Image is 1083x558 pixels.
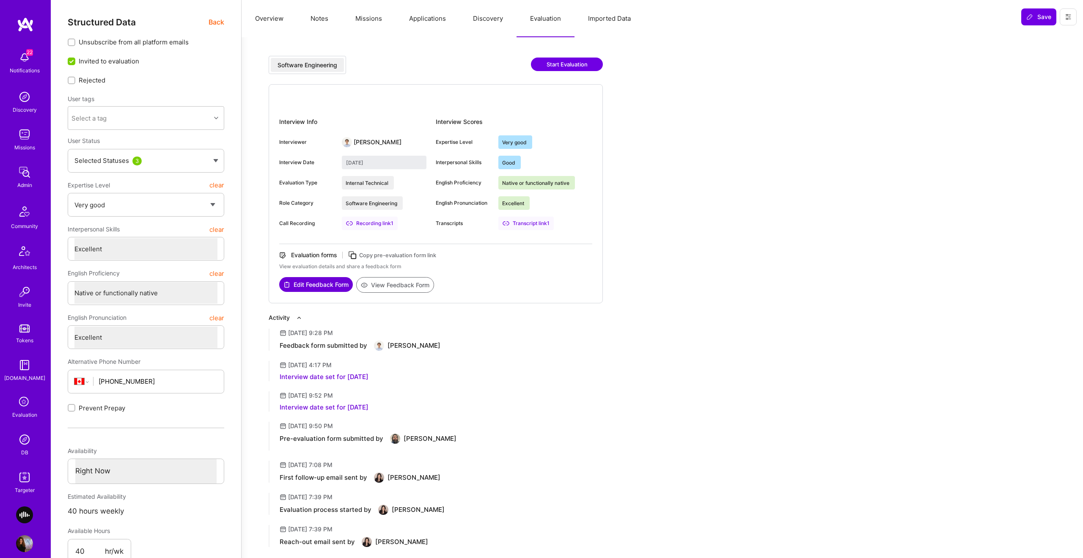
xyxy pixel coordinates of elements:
div: Admin [17,181,32,190]
span: Selected Statuses [74,157,129,165]
div: [DATE] 4:17 PM [288,361,332,369]
img: Admin Search [16,431,33,448]
div: Transcripts [436,220,492,227]
input: +1 (000) 000-0000 [99,371,217,392]
div: Interview Info [279,115,436,129]
div: Architects [13,263,37,272]
div: First follow-up email sent by [280,473,367,482]
img: User Avatar [362,537,372,547]
button: Save [1021,8,1056,25]
img: guide book [16,357,33,374]
span: Expertise Level [68,178,110,193]
img: bell [16,49,33,66]
img: Skill Targeter [16,469,33,486]
div: 3 [132,157,142,165]
div: [DATE] 9:50 PM [288,422,333,430]
div: Invite [18,300,31,309]
span: Prevent Prepay [79,404,125,412]
a: Edit Feedback Form [279,277,353,293]
div: Interview Scores [436,115,592,129]
i: icon Chevron [214,116,218,120]
div: Targeter [15,486,35,495]
img: caret [213,159,218,162]
div: DB [21,448,28,457]
div: Available Hours [68,523,131,539]
img: User Avatar [16,535,33,552]
div: [PERSON_NAME] [375,538,428,546]
div: Copy pre-evaluation form link [359,251,436,260]
a: Recording link1 [342,217,398,230]
img: Invite [16,283,33,300]
div: Software Engineering [278,61,337,69]
button: View Feedback Form [356,277,434,293]
div: [PERSON_NAME] [404,434,456,443]
div: Evaluation Type [279,179,335,187]
div: Reach-out email sent by [280,538,355,546]
img: discovery [16,88,33,105]
button: clear [209,266,224,281]
i: icon SelectionTeam [16,394,33,410]
div: Evaluation process started by [280,506,371,514]
img: User Avatar [342,137,352,147]
div: Availability [68,443,224,459]
div: [PERSON_NAME] [388,473,440,482]
div: English Pronunciation [436,199,492,207]
img: User Avatar [374,473,384,483]
div: [DATE] 9:28 PM [288,329,333,337]
span: Rejected [79,76,105,85]
a: Transcript link1 [498,217,554,230]
span: Save [1026,13,1051,21]
img: tokens [19,324,30,333]
span: English Proficiency [68,266,120,281]
span: Interpersonal Skills [68,222,120,237]
div: Missions [14,143,35,152]
button: clear [209,222,224,237]
span: hr/wk [105,547,124,557]
div: Discovery [13,105,37,114]
div: Notifications [10,66,40,75]
div: Interpersonal Skills [436,159,492,166]
img: Community [14,201,35,222]
div: [PERSON_NAME] [354,138,401,146]
div: [DOMAIN_NAME] [4,374,45,382]
div: Select a tag [71,114,107,123]
img: admin teamwork [16,164,33,181]
div: Role Category [279,199,335,207]
i: icon Copy [348,250,357,260]
button: clear [209,310,224,325]
div: Community [11,222,38,231]
span: 22 [26,49,33,56]
div: 40 hours weekly [68,504,224,518]
div: [PERSON_NAME] [392,506,445,514]
img: logo [17,17,34,32]
a: AI Trader: AI Trading Platform [14,506,35,523]
div: Transcript link 1 [498,217,554,230]
button: Edit Feedback Form [279,277,353,292]
div: Interviewer [279,138,335,146]
div: [DATE] 7:39 PM [288,525,333,533]
div: Interview date set for [DATE] [280,403,368,412]
div: Evaluation [12,410,37,419]
img: Architects [14,242,35,263]
div: [PERSON_NAME] [388,341,440,350]
img: AI Trader: AI Trading Platform [16,506,33,523]
img: User Avatar [374,341,384,351]
div: Feedback form submitted by [280,341,367,350]
span: Unsubscribe from all platform emails [79,38,189,47]
span: English Pronunciation [68,310,126,325]
img: User Avatar [390,434,400,444]
div: View evaluation details and share a feedback form [279,263,592,270]
div: Pre-evaluation form submitted by [280,434,383,443]
span: Alternative Phone Number [68,358,140,365]
div: English Proficiency [436,179,492,187]
div: Interview Date [279,159,335,166]
div: Expertise Level [436,138,492,146]
a: User Avatar [14,535,35,552]
button: clear [209,178,224,193]
img: User Avatar [378,505,388,515]
div: Recording link 1 [342,217,398,230]
span: Invited to evaluation [79,57,139,66]
div: Activity [269,313,290,322]
span: Back [209,17,224,27]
